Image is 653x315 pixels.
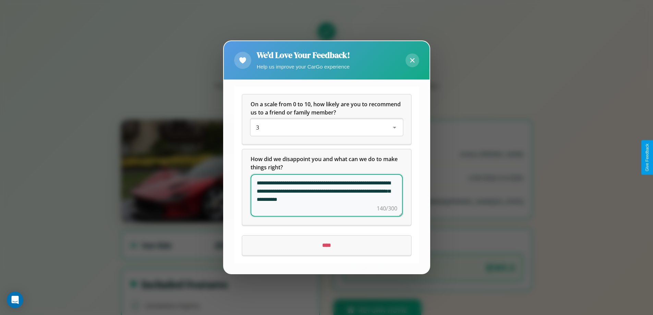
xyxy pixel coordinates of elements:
div: 140/300 [377,205,397,213]
div: On a scale from 0 to 10, how likely are you to recommend us to a friend or family member? [242,95,411,144]
div: Open Intercom Messenger [7,292,23,308]
div: On a scale from 0 to 10, how likely are you to recommend us to a friend or family member? [251,120,403,136]
span: 3 [256,124,259,132]
h5: On a scale from 0 to 10, how likely are you to recommend us to a friend or family member? [251,100,403,117]
h2: We'd Love Your Feedback! [257,49,350,61]
span: How did we disappoint you and what can we do to make things right? [251,156,399,171]
p: Help us improve your CarGo experience [257,62,350,71]
div: Give Feedback [645,144,650,171]
span: On a scale from 0 to 10, how likely are you to recommend us to a friend or family member? [251,101,402,117]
